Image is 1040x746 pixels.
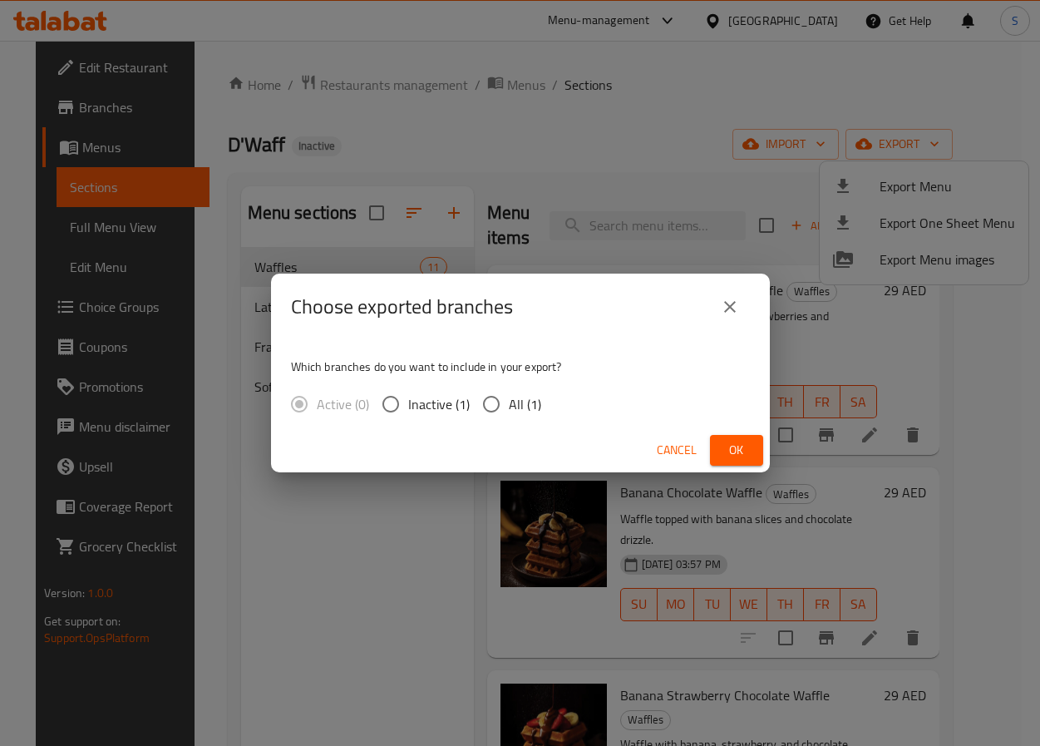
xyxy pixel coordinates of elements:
[408,394,470,414] span: Inactive (1)
[710,287,750,327] button: close
[509,394,541,414] span: All (1)
[710,435,763,466] button: Ok
[650,435,703,466] button: Cancel
[291,294,513,320] h2: Choose exported branches
[657,440,697,461] span: Cancel
[291,358,750,375] p: Which branches do you want to include in your export?
[723,440,750,461] span: Ok
[317,394,369,414] span: Active (0)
